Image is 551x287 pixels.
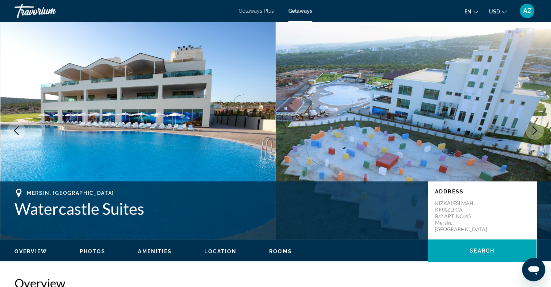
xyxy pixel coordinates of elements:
[470,248,494,254] span: Search
[14,248,47,255] button: Overview
[239,8,274,14] a: Getaways Plus
[435,189,529,194] p: Address
[526,122,544,140] button: Next image
[7,122,25,140] button: Previous image
[80,248,106,255] button: Photos
[27,190,114,196] span: Mersin, [GEOGRAPHIC_DATA]
[435,200,493,233] p: KIZKALESI MAH. KIRAZLI CA B/2 APT. NO:45 Mersin, [GEOGRAPHIC_DATA]
[489,6,507,17] button: Change currency
[288,8,312,14] a: Getaways
[464,6,478,17] button: Change language
[14,199,421,218] h1: Watercastle Suites
[489,9,500,15] span: USD
[428,239,537,262] button: Search
[518,3,537,19] button: User Menu
[138,248,172,255] button: Amenities
[204,248,237,255] button: Location
[14,1,87,20] a: Travorium
[522,258,545,281] iframe: Button to launch messaging window
[523,7,531,15] span: AZ
[269,248,292,255] button: Rooms
[464,9,471,15] span: en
